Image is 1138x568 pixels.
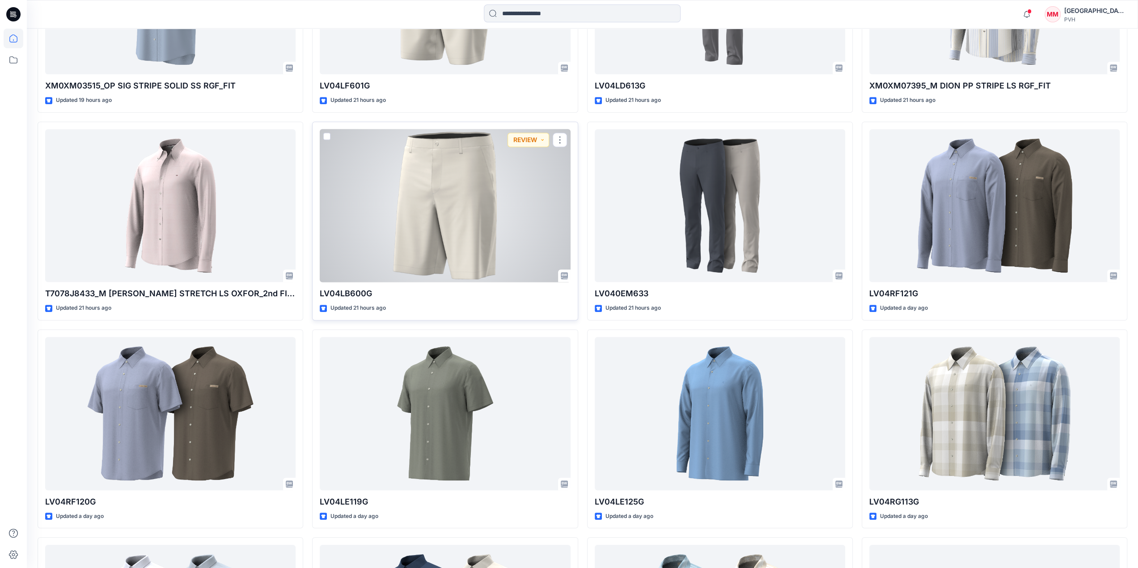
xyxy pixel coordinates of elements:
[320,80,570,92] p: LV04LF601G
[869,337,1120,490] a: LV04RG113G
[45,337,296,490] a: LV04RF120G
[45,287,296,300] p: T7078J8433_M [PERSON_NAME] STRETCH LS OXFOR_2nd FIT_[DATE]
[880,303,928,313] p: Updated a day ago
[330,303,386,313] p: Updated 21 hours ago
[869,287,1120,300] p: LV04RF121G
[320,337,570,490] a: LV04LE119G
[605,96,661,105] p: Updated 21 hours ago
[1064,16,1127,23] div: PVH
[330,96,386,105] p: Updated 21 hours ago
[45,496,296,508] p: LV04RF120G
[595,496,845,508] p: LV04LE125G
[330,512,378,521] p: Updated a day ago
[869,80,1120,92] p: XM0XM07395_M DION PP STRIPE LS RGF_FIT
[595,337,845,490] a: LV04LE125G
[595,129,845,282] a: LV040EM633
[320,496,570,508] p: LV04LE119G
[56,96,112,105] p: Updated 19 hours ago
[320,129,570,282] a: LV04LB600G
[45,80,296,92] p: XM0XM03515_OP SIG STRIPE SOLID SS RGF_FIT
[56,303,111,313] p: Updated 21 hours ago
[880,96,935,105] p: Updated 21 hours ago
[320,287,570,300] p: LV04LB600G
[880,512,928,521] p: Updated a day ago
[45,129,296,282] a: T7078J8433_M TOMMY STRETCH LS OXFOR_2nd FIT_7-30-2025
[869,496,1120,508] p: LV04RG113G
[595,80,845,92] p: LV04LD613G
[1064,5,1127,16] div: [GEOGRAPHIC_DATA][PERSON_NAME][GEOGRAPHIC_DATA]
[869,129,1120,282] a: LV04RF121G
[605,303,661,313] p: Updated 21 hours ago
[1045,6,1061,22] div: MM
[605,512,653,521] p: Updated a day ago
[595,287,845,300] p: LV040EM633
[56,512,104,521] p: Updated a day ago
